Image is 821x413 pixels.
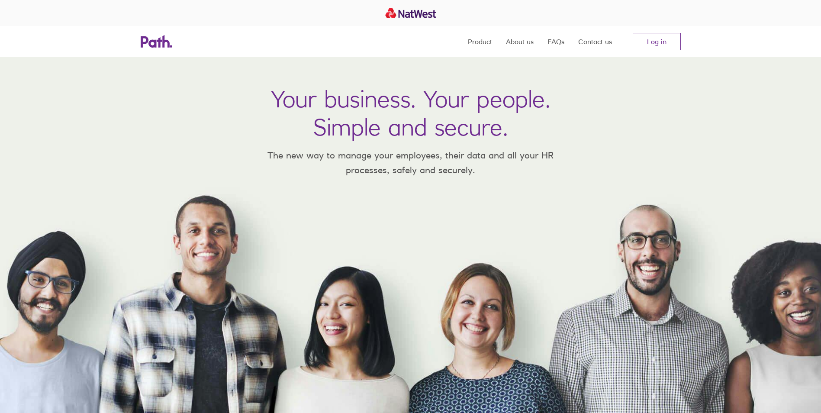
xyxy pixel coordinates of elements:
a: Product [468,26,492,57]
a: Contact us [578,26,612,57]
a: About us [506,26,534,57]
a: Log in [633,33,681,50]
p: The new way to manage your employees, their data and all your HR processes, safely and securely. [255,148,567,177]
h1: Your business. Your people. Simple and secure. [271,85,551,141]
a: FAQs [547,26,564,57]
